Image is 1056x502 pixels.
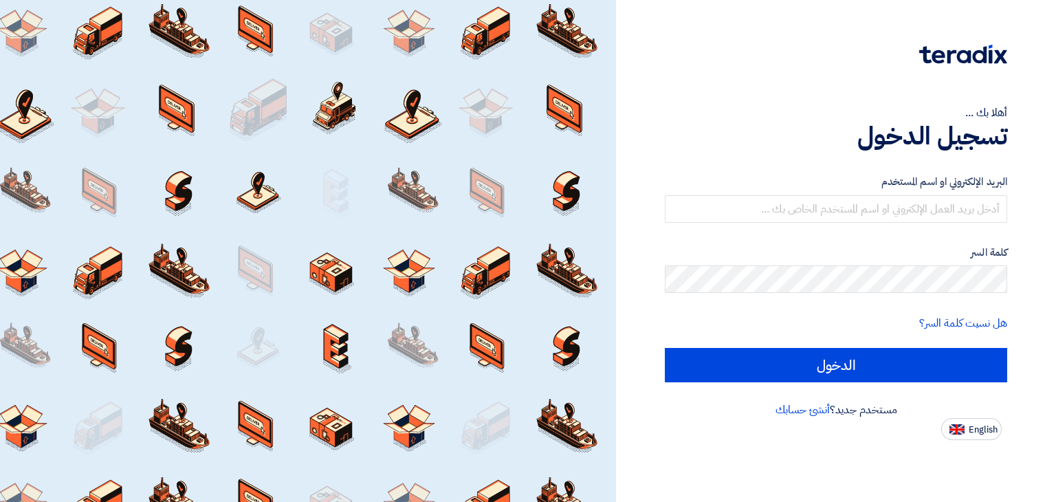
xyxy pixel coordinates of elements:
[665,348,1007,382] input: الدخول
[941,418,1002,440] button: English
[919,45,1007,64] img: Teradix logo
[665,245,1007,261] label: كلمة السر
[665,174,1007,190] label: البريد الإلكتروني او اسم المستخدم
[919,315,1007,331] a: هل نسيت كلمة السر؟
[665,402,1007,418] div: مستخدم جديد؟
[949,424,965,435] img: en-US.png
[775,402,830,418] a: أنشئ حسابك
[665,121,1007,151] h1: تسجيل الدخول
[665,195,1007,223] input: أدخل بريد العمل الإلكتروني او اسم المستخدم الخاص بك ...
[969,425,998,435] span: English
[665,105,1007,121] div: أهلا بك ...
